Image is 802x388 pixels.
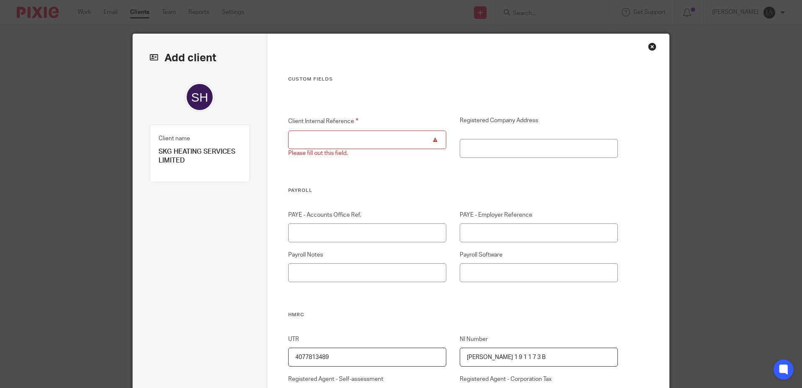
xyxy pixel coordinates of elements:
div: Please fill out this field. [288,149,447,157]
label: Registered Agent - Corporation Tax [460,375,618,383]
label: Registered Agent - Self-assessment [288,375,447,383]
p: SKG HEATING SERVICES LIMITED [159,147,241,165]
img: svg%3E [185,82,215,112]
label: UTR [288,335,447,343]
label: Payroll Software [460,251,618,259]
h3: Custom fields [288,76,618,83]
h3: Payroll [288,187,618,194]
h2: Add client [150,51,250,65]
label: PAYE - Employer Reference [460,211,618,219]
label: PAYE - Accounts Office Ref. [288,211,447,219]
label: Client name [159,134,190,143]
label: Payroll Notes [288,251,447,259]
h3: HMRC [288,312,618,318]
label: Client Internal Reference [288,116,447,126]
div: Close this dialog window [648,42,656,51]
label: NI Number [460,335,618,343]
label: Registered Company Address [460,116,618,135]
